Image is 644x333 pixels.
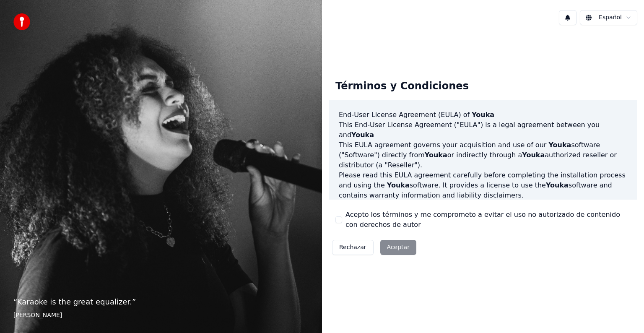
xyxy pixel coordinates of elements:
[425,151,447,159] span: Youka
[339,140,627,170] p: This EULA agreement governs your acquisition and use of our software ("Software") directly from o...
[13,296,309,308] p: “ Karaoke is the great equalizer. ”
[13,311,309,320] footer: [PERSON_NAME]
[522,151,545,159] span: Youka
[345,210,631,230] label: Acepto los términos y me comprometo a evitar el uso no autorizado de contenido con derechos de autor
[339,110,627,120] h3: End-User License Agreement (EULA) of
[546,181,569,189] span: Youka
[329,73,475,100] div: Términos y Condiciones
[13,13,30,30] img: youka
[472,111,494,119] span: Youka
[387,181,410,189] span: Youka
[548,141,571,149] span: Youka
[339,120,627,140] p: This End-User License Agreement ("EULA") is a legal agreement between you and
[351,131,374,139] span: Youka
[339,170,627,200] p: Please read this EULA agreement carefully before completing the installation process and using th...
[332,240,374,255] button: Rechazar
